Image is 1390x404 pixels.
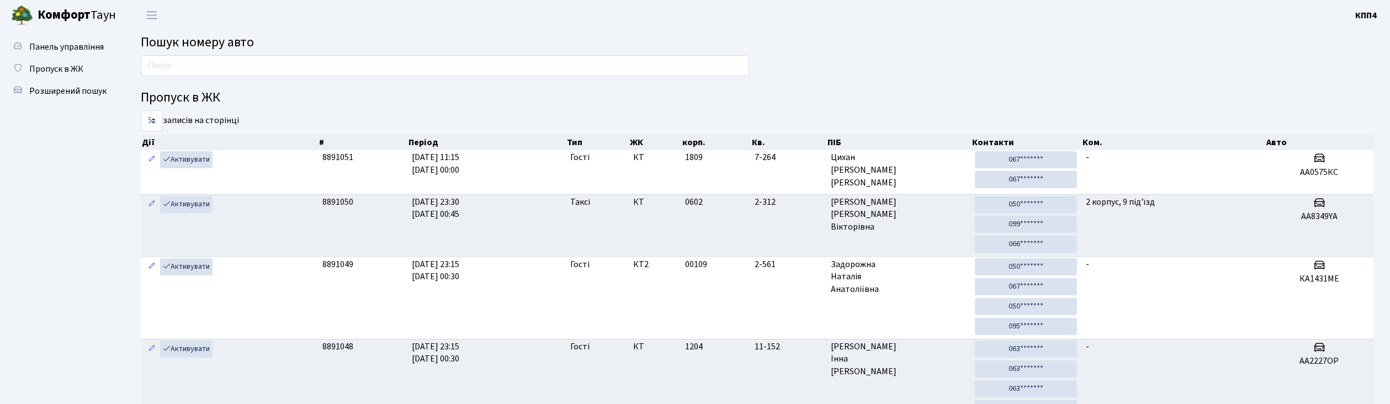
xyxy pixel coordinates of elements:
[570,196,590,209] span: Таксі
[570,151,590,164] span: Гості
[412,341,459,365] span: [DATE] 23:15 [DATE] 00:30
[831,341,966,379] span: [PERSON_NAME] Інна [PERSON_NAME]
[160,258,213,275] a: Активувати
[412,258,459,283] span: [DATE] 23:15 [DATE] 00:30
[1270,211,1369,222] h5: АА8349YA
[831,258,966,296] span: Задорожна Наталія Анатоліївна
[29,63,83,75] span: Пропуск в ЖК
[141,135,318,150] th: Дії
[633,341,677,353] span: КТ
[1355,9,1377,22] a: КПП4
[681,135,751,150] th: корп.
[141,55,749,76] input: Пошук
[6,36,116,58] a: Панель управління
[685,258,707,270] span: 00109
[141,110,163,131] select: записів на сторінці
[322,196,353,208] span: 8891050
[318,135,407,150] th: #
[1270,167,1369,178] h5: АА0575КС
[755,151,821,164] span: 7-264
[1270,274,1369,284] h5: КА1431МЕ
[141,33,254,52] span: Пошук номеру авто
[971,135,1081,150] th: Контакти
[1086,258,1089,270] span: -
[412,196,459,221] span: [DATE] 23:30 [DATE] 00:45
[751,135,826,150] th: Кв.
[831,196,966,234] span: [PERSON_NAME] [PERSON_NAME] Вікторівна
[29,41,104,53] span: Панель управління
[160,196,213,213] a: Активувати
[685,196,703,208] span: 0602
[629,135,681,150] th: ЖК
[6,58,116,80] a: Пропуск в ЖК
[11,4,33,26] img: logo.png
[755,196,821,209] span: 2-312
[160,341,213,358] a: Активувати
[145,151,158,168] a: Редагувати
[407,135,566,150] th: Період
[570,258,590,271] span: Гості
[1086,341,1089,353] span: -
[633,258,677,271] span: КТ2
[1270,356,1369,366] h5: АА2227ОР
[38,6,116,25] span: Таун
[141,90,1373,106] h4: Пропуск в ЖК
[145,196,158,213] a: Редагувати
[633,151,677,164] span: КТ
[566,135,629,150] th: Тип
[322,258,353,270] span: 8891049
[38,6,91,24] b: Комфорт
[138,6,166,24] button: Переключити навігацію
[29,85,107,97] span: Розширений пошук
[755,258,821,271] span: 2-561
[633,196,677,209] span: КТ
[322,151,353,163] span: 8891051
[1265,135,1373,150] th: Авто
[755,341,821,353] span: 11-152
[141,110,239,131] label: записів на сторінці
[1086,196,1155,208] span: 2 корпус, 9 під'їзд
[145,341,158,358] a: Редагувати
[685,151,703,163] span: 1809
[831,151,966,189] span: Цихан [PERSON_NAME] [PERSON_NAME]
[1086,151,1089,163] span: -
[826,135,971,150] th: ПІБ
[6,80,116,102] a: Розширений пошук
[145,258,158,275] a: Редагувати
[685,341,703,353] span: 1204
[322,341,353,353] span: 8891048
[412,151,459,176] span: [DATE] 11:15 [DATE] 00:00
[1081,135,1265,150] th: Ком.
[160,151,213,168] a: Активувати
[570,341,590,353] span: Гості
